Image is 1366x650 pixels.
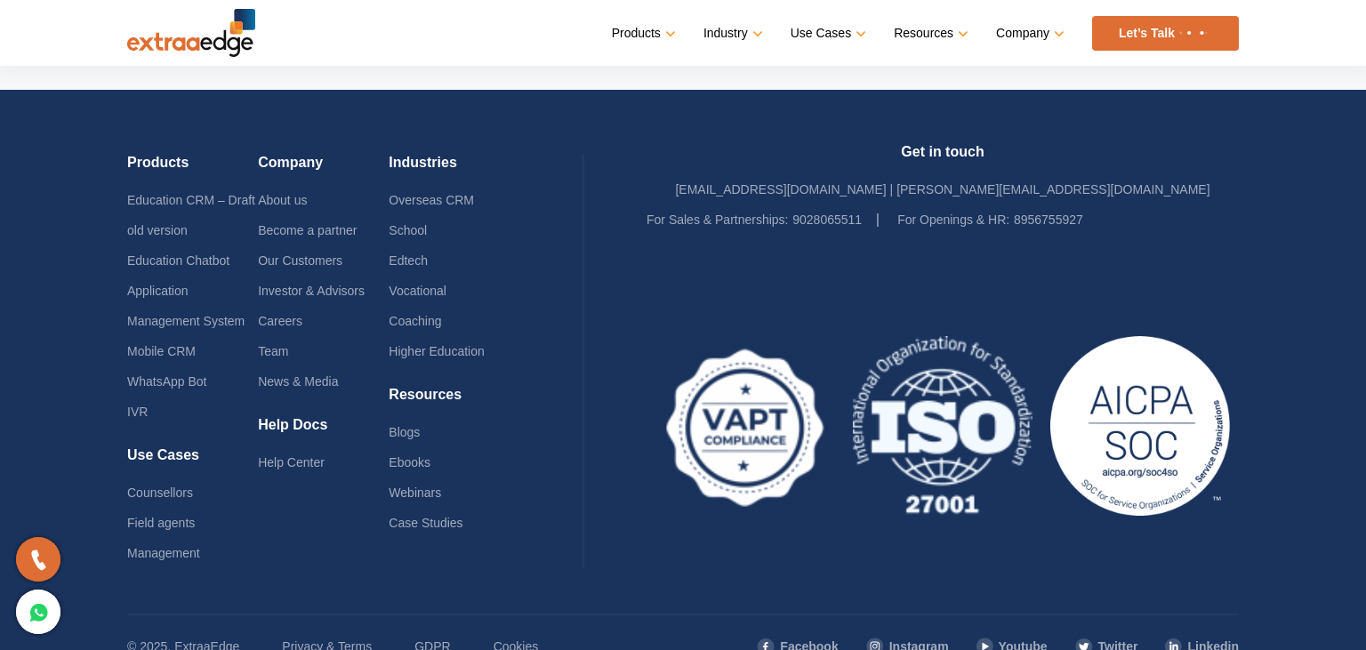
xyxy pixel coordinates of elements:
a: Coaching [389,314,441,328]
a: Education Chatbot [127,253,229,268]
a: Industry [703,20,759,46]
a: [EMAIL_ADDRESS][DOMAIN_NAME] | [PERSON_NAME][EMAIL_ADDRESS][DOMAIN_NAME] [675,182,1209,197]
a: Use Cases [791,20,863,46]
label: For Openings & HR: [897,205,1009,235]
a: Overseas CRM [389,193,474,207]
a: Vocational [389,284,446,298]
a: Team [258,344,288,358]
a: Products [612,20,672,46]
h4: Help Docs [258,416,389,447]
a: Become a partner [258,223,357,237]
a: Mobile CRM [127,344,196,358]
a: WhatsApp Bot [127,374,207,389]
a: 9028065511 [792,213,862,227]
a: School [389,223,427,237]
a: Resources [894,20,965,46]
h4: Get in touch [647,143,1239,174]
a: Edtech [389,253,428,268]
h4: Use Cases [127,446,258,477]
a: Education CRM – Draft old version [127,193,255,237]
a: Case Studies [389,516,462,530]
a: Blogs [389,425,420,439]
a: Careers [258,314,302,328]
a: Help Center [258,455,325,469]
a: Our Customers [258,253,342,268]
h4: Products [127,154,258,185]
a: Application Management System [127,284,245,328]
a: Investor & Advisors [258,284,365,298]
a: Field agents [127,516,195,530]
a: IVR [127,405,148,419]
h4: Industries [389,154,519,185]
a: 8956755927 [1014,213,1083,227]
a: Webinars [389,485,441,500]
a: Company [996,20,1061,46]
a: Let’s Talk [1092,16,1239,51]
label: For Sales & Partnerships: [647,205,789,235]
a: News & Media [258,374,338,389]
a: Counsellors [127,485,193,500]
a: About us [258,193,307,207]
h4: Resources [389,386,519,417]
a: Higher Education [389,344,484,358]
a: Ebooks [389,455,430,469]
h4: Company [258,154,389,185]
a: Management [127,546,200,560]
